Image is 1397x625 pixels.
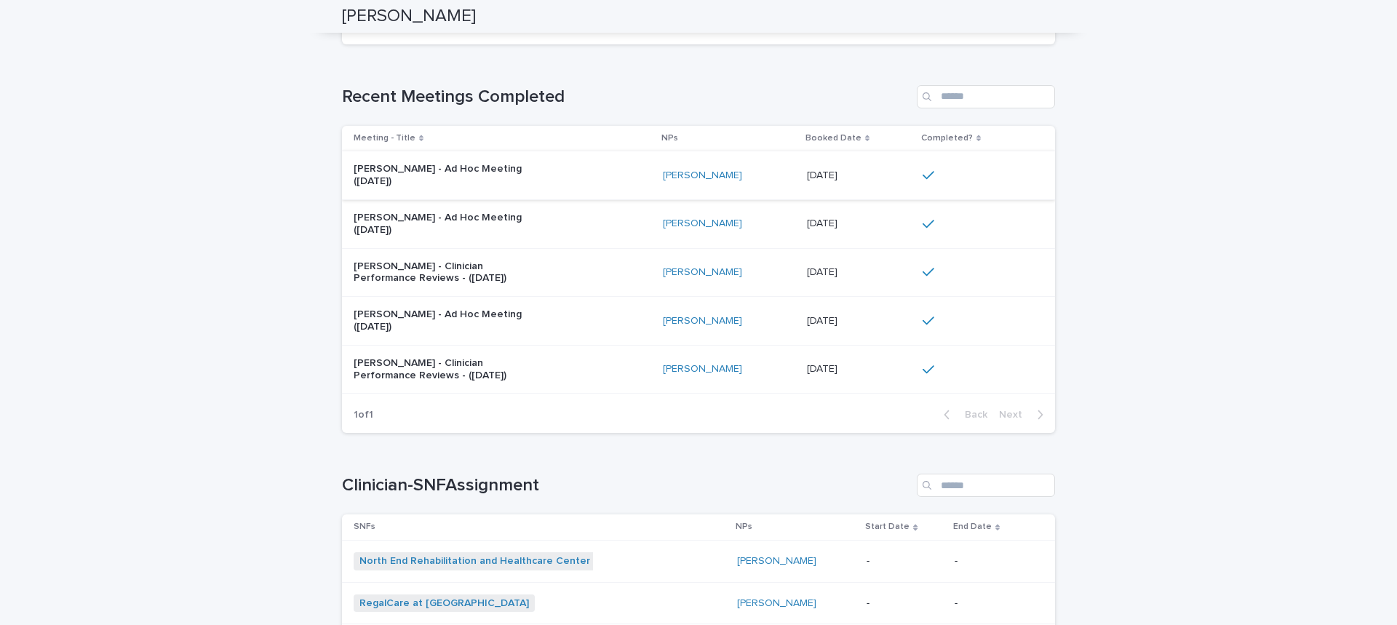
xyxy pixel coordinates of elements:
[807,263,840,279] p: [DATE]
[993,408,1055,421] button: Next
[342,540,1055,582] tr: North End Rehabilitation and Healthcare Center [PERSON_NAME] --
[807,167,840,182] p: [DATE]
[354,308,536,333] p: [PERSON_NAME] - Ad Hoc Meeting ([DATE])
[865,519,910,535] p: Start Date
[354,260,536,285] p: [PERSON_NAME] - Clinician Performance Reviews - ([DATE])
[867,597,942,610] p: -
[342,199,1055,248] tr: [PERSON_NAME] - Ad Hoc Meeting ([DATE])[PERSON_NAME] [DATE][DATE]
[354,130,415,146] p: Meeting - Title
[807,312,840,327] p: [DATE]
[342,297,1055,346] tr: [PERSON_NAME] - Ad Hoc Meeting ([DATE])[PERSON_NAME] [DATE][DATE]
[342,345,1055,394] tr: [PERSON_NAME] - Clinician Performance Reviews - ([DATE])[PERSON_NAME] [DATE][DATE]
[661,130,678,146] p: NPs
[663,218,742,230] a: [PERSON_NAME]
[807,360,840,375] p: [DATE]
[921,130,973,146] p: Completed?
[354,357,536,382] p: [PERSON_NAME] - Clinician Performance Reviews - ([DATE])
[737,597,816,610] a: [PERSON_NAME]
[932,408,993,421] button: Back
[805,130,861,146] p: Booked Date
[955,597,1032,610] p: -
[354,519,375,535] p: SNFs
[342,6,476,27] h2: [PERSON_NAME]
[955,555,1032,568] p: -
[354,212,536,236] p: [PERSON_NAME] - Ad Hoc Meeting ([DATE])
[917,85,1055,108] input: Search
[953,519,992,535] p: End Date
[354,163,536,188] p: [PERSON_NAME] - Ad Hoc Meeting ([DATE])
[342,151,1055,200] tr: [PERSON_NAME] - Ad Hoc Meeting ([DATE])[PERSON_NAME] [DATE][DATE]
[956,410,987,420] span: Back
[737,555,816,568] a: [PERSON_NAME]
[342,475,911,496] h1: Clinician-SNFAssignment
[999,410,1031,420] span: Next
[663,315,742,327] a: [PERSON_NAME]
[342,87,911,108] h1: Recent Meetings Completed
[917,474,1055,497] input: Search
[736,519,752,535] p: NPs
[663,170,742,182] a: [PERSON_NAME]
[359,555,590,568] a: North End Rehabilitation and Healthcare Center
[663,363,742,375] a: [PERSON_NAME]
[663,266,742,279] a: [PERSON_NAME]
[807,215,840,230] p: [DATE]
[359,597,529,610] a: RegalCare at [GEOGRAPHIC_DATA]
[342,248,1055,297] tr: [PERSON_NAME] - Clinician Performance Reviews - ([DATE])[PERSON_NAME] [DATE][DATE]
[342,582,1055,624] tr: RegalCare at [GEOGRAPHIC_DATA] [PERSON_NAME] --
[342,397,385,433] p: 1 of 1
[867,555,942,568] p: -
